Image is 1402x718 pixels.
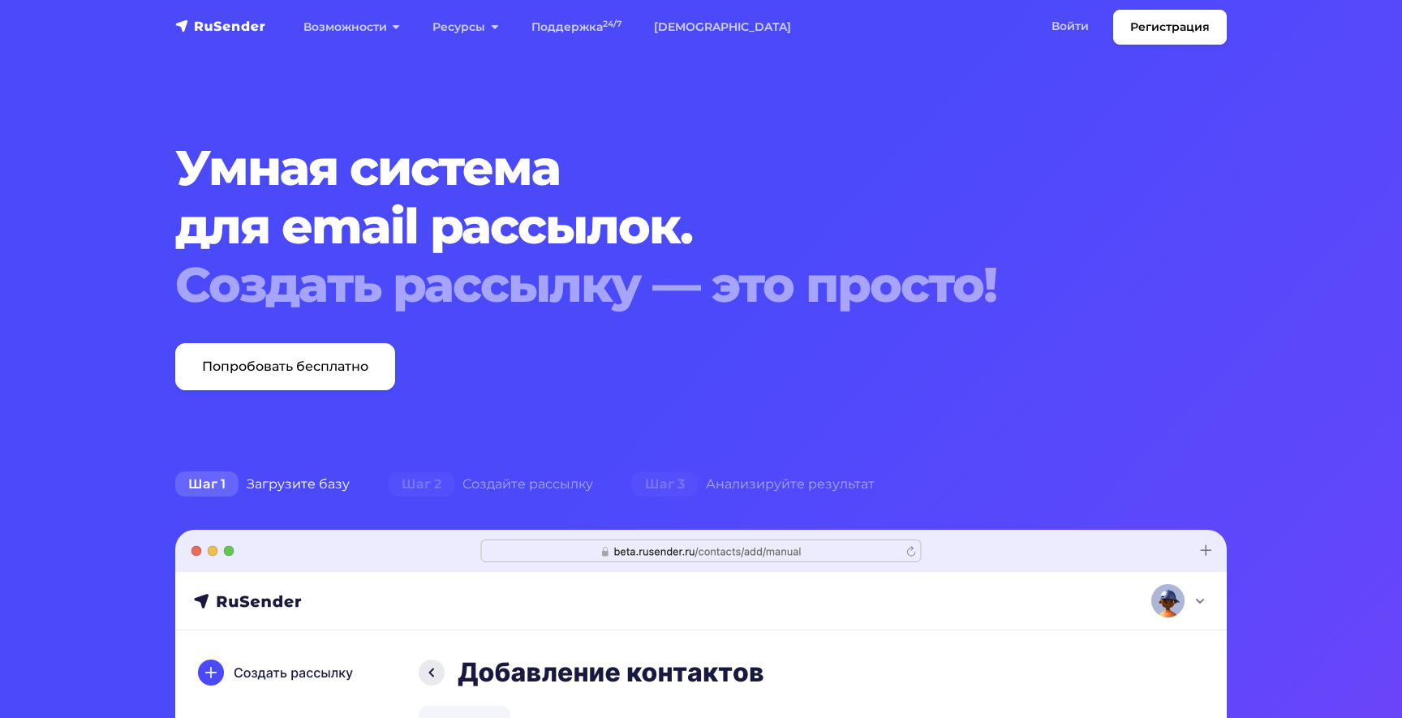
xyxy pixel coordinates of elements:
[175,256,1138,314] div: Создать рассылку — это просто!
[287,11,416,44] a: Возможности
[1035,10,1105,43] a: Войти
[613,468,894,501] div: Анализируйте результат
[416,11,514,44] a: Ресурсы
[156,468,369,501] div: Загрузите базу
[515,11,638,44] a: Поддержка24/7
[603,19,621,29] sup: 24/7
[175,343,395,390] a: Попробовать бесплатно
[389,471,454,497] span: Шаг 2
[175,18,266,34] img: RuSender
[638,11,807,44] a: [DEMOGRAPHIC_DATA]
[632,471,698,497] span: Шаг 3
[1113,10,1227,45] a: Регистрация
[175,139,1138,314] h1: Умная система для email рассылок.
[369,468,613,501] div: Создайте рассылку
[175,471,239,497] span: Шаг 1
